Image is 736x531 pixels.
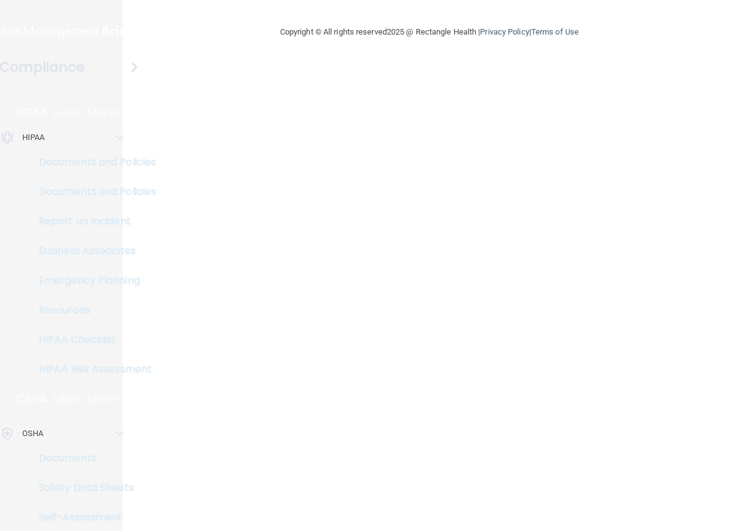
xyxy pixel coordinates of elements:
[54,392,119,406] p: Learn More!
[8,482,176,494] p: Safety Data Sheets
[204,12,655,52] div: Copyright © All rights reserved 2025 @ Rectangle Health | |
[8,245,176,257] p: Business Associates
[54,105,120,120] p: Learn More!
[8,215,176,228] p: Report an Incident
[8,156,176,168] p: Documents and Policies
[8,186,176,198] p: Documents and Policies
[22,426,43,441] p: OSHA
[8,452,176,464] p: Documents
[17,105,48,120] p: HIPAA
[8,304,176,316] p: Resources
[8,363,176,376] p: HIPAA Risk Assessment
[8,274,176,287] p: Emergency Planning
[17,392,48,406] p: OSHA
[531,27,579,36] a: Terms of Use
[8,511,176,524] p: Self-Assessment
[22,130,45,145] p: HIPAA
[480,27,529,36] a: Privacy Policy
[8,334,176,346] p: HIPAA Checklist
